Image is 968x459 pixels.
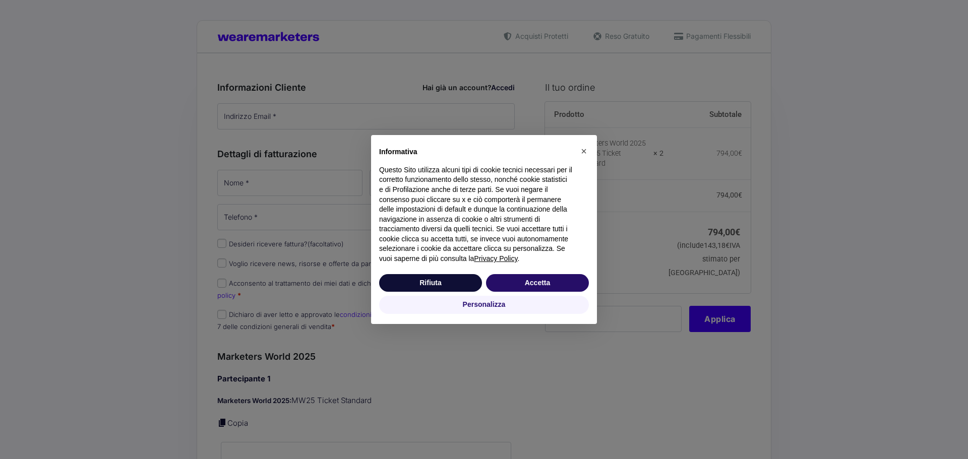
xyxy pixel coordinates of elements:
button: Personalizza [379,296,589,314]
p: Questo Sito utilizza alcuni tipi di cookie tecnici necessari per il corretto funzionamento dello ... [379,165,573,264]
h2: Informativa [379,147,573,157]
iframe: Customerly Messenger Launcher [8,420,38,450]
a: Privacy Policy [474,254,517,263]
button: Rifiuta [379,274,482,292]
span: × [581,146,587,157]
button: Chiudi questa informativa [576,143,592,159]
button: Accetta [486,274,589,292]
